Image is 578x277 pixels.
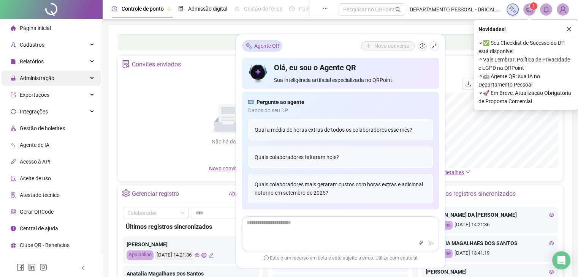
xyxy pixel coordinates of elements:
span: file [11,59,16,64]
span: instagram [40,263,47,271]
span: setting [122,189,130,197]
span: pushpin [167,7,171,11]
span: solution [122,60,130,68]
div: Agente QR [242,40,282,52]
img: sparkle-icon.fc2bf0ac1784a2077858766a79e2daf3.svg [245,42,253,50]
span: eye [195,253,200,258]
div: Convites enviados [132,58,181,71]
span: solution [11,192,16,198]
span: gift [11,242,16,248]
span: down [465,169,470,175]
img: sparkle-icon.fc2bf0ac1784a2077858766a79e2daf3.svg [508,5,517,14]
span: Controle de ponto [122,6,164,12]
div: [DATE] 14:21:36 [155,250,193,260]
div: Qual a média de horas extras de todos os colaboradores esse mês? [248,119,433,140]
span: export [11,92,16,98]
div: Quais colaboradores mais geraram custos com horas extras e adicional noturno em setembro de 2025? [248,174,433,203]
button: send [426,239,435,248]
span: user-add [11,42,16,47]
span: info-circle [11,226,16,231]
div: Gerenciar registro [132,187,179,200]
div: [DATE] 13:41:19 [426,249,554,258]
button: Nova conversa [361,41,415,50]
span: api [11,159,16,164]
span: notification [526,6,533,13]
span: Acesso à API [20,159,51,165]
span: DEPARTAMENTO PESSOAL - DRICALUTE COMERCIO DE MOLDURAS E QUADROS [410,5,502,14]
span: Novo convite [209,165,247,172]
span: Dados do seu DP [248,106,433,115]
div: Últimos registros sincronizados [126,222,256,231]
a: Abrir registro [229,190,260,197]
div: Últimos registros sincronizados [431,187,516,200]
div: Open Intercom Messenger [552,251,570,269]
button: thunderbolt [416,239,426,248]
div: Quais colaboradores faltaram hoje? [248,146,433,168]
span: ⚬ 🚀 Em Breve, Atualização Obrigatória de Proposta Comercial [478,89,573,105]
div: [PERSON_NAME] DA [PERSON_NAME] [426,211,554,219]
span: ⚬ Vale Lembrar: Política de Privacidade e LGPD na QRPoint [478,55,573,72]
span: 1 [532,3,535,9]
span: thunderbolt [418,241,424,246]
span: read [248,98,253,106]
span: lock [11,76,16,81]
span: Cadastros [20,42,44,48]
div: [PERSON_NAME] [127,240,255,249]
sup: 1 [530,2,537,10]
span: search [395,7,401,13]
span: history [420,43,425,49]
span: Gestão de férias [244,6,282,12]
span: sun [234,6,239,11]
span: dashboard [289,6,295,11]
span: global [201,253,206,258]
div: ANATALIA MAGALHAES DOS SANTOS [426,239,554,247]
span: Integrações [20,109,48,115]
span: apartment [11,126,16,131]
span: clock-circle [112,6,117,11]
span: Administração [20,75,54,81]
span: download [465,81,471,87]
span: Relatórios [20,58,44,65]
span: ellipsis [323,6,328,11]
span: file-done [178,6,184,11]
span: Aceite de uso [20,175,51,181]
span: ⚬ ✅ Seu Checklist de Sucesso do DP está disponível [478,39,573,55]
span: bell [543,6,549,13]
h4: Olá, eu sou o Agente QR [274,62,432,73]
span: Exportações [20,92,49,98]
span: Painel do DP [299,6,329,12]
span: Novidades ! [478,25,506,33]
span: qrcode [11,209,16,214]
span: eye [549,212,554,217]
div: Não há dados [193,137,263,146]
span: home [11,25,16,31]
span: ⚬ 🤖 Agente QR: sua IA no Departamento Pessoal [478,72,573,89]
span: Atestado técnico [20,192,60,198]
img: icon [248,62,268,84]
span: Gestão de holerites [20,125,65,131]
span: Gerar QRCode [20,209,54,215]
span: Agente de IA [20,142,49,148]
a: Ver detalhes down [435,169,470,175]
span: Clube QR - Beneficios [20,242,70,248]
span: exclamation-circle [264,255,269,260]
div: [PERSON_NAME] [426,268,554,276]
span: eye [549,269,554,274]
span: close [566,27,572,32]
span: audit [11,176,16,181]
span: Admissão digital [188,6,227,12]
span: Página inicial [20,25,51,31]
img: 85033 [557,4,568,15]
span: Ver detalhes [435,169,464,175]
span: Pergunte ao agente [257,98,304,106]
div: App online [127,250,154,260]
span: Sua inteligência artificial especializada no QRPoint. [274,76,432,84]
span: facebook [17,263,24,271]
span: left [81,265,86,271]
span: Este é um recurso em beta e está sujeito a erros. Utilize com cautela! [264,254,417,262]
span: edit [209,253,214,258]
span: linkedin [28,263,36,271]
span: sync [11,109,16,114]
div: [DATE] 14:21:36 [426,221,554,230]
span: Central de ajuda [20,225,58,231]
